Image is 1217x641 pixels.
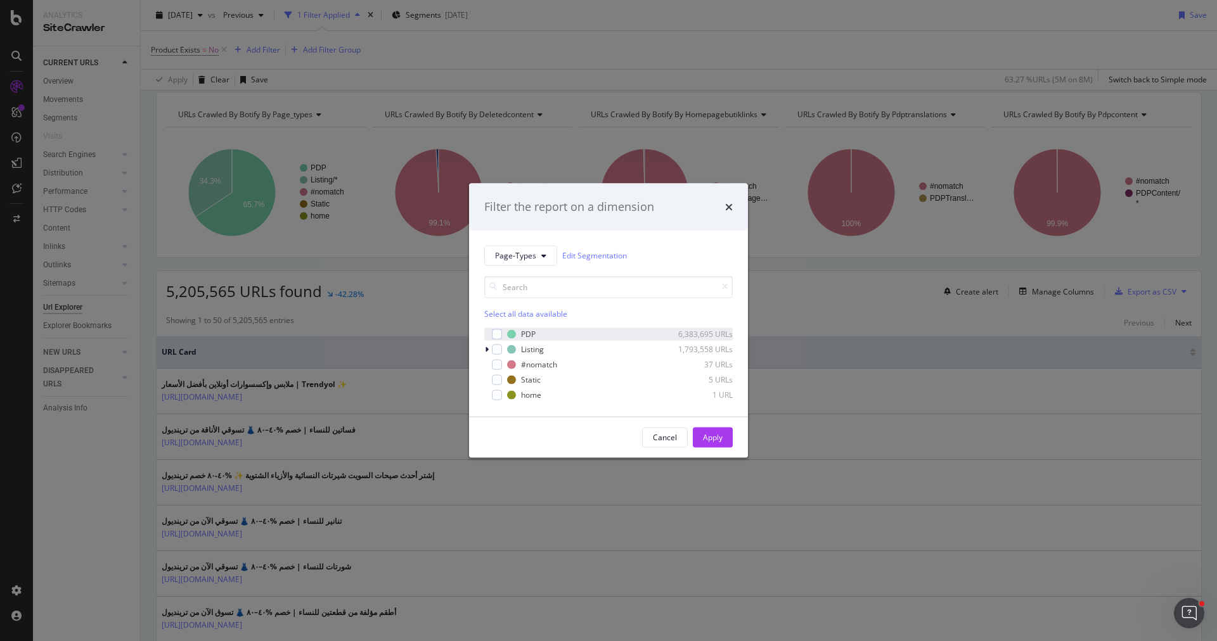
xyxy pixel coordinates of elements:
div: modal [469,184,748,458]
a: Edit Segmentation [562,249,627,262]
div: PDP [521,329,536,340]
div: Static [521,374,541,385]
button: Page-Types [484,245,557,265]
div: times [725,199,733,215]
button: Apply [693,427,733,447]
input: Search [484,276,733,298]
div: 1 URL [671,390,733,400]
div: Apply [703,432,723,443]
div: home [521,390,541,400]
div: 5 URLs [671,374,733,385]
iframe: Intercom live chat [1174,598,1204,628]
div: 1,793,558 URLs [671,344,733,355]
div: 37 URLs [671,359,733,370]
div: Select all data available [484,308,733,319]
div: #nomatch [521,359,557,370]
div: Listing [521,344,544,355]
div: Cancel [653,432,677,443]
div: 6,383,695 URLs [671,329,733,340]
div: Filter the report on a dimension [484,199,654,215]
button: Cancel [642,427,688,447]
span: Page-Types [495,250,536,261]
